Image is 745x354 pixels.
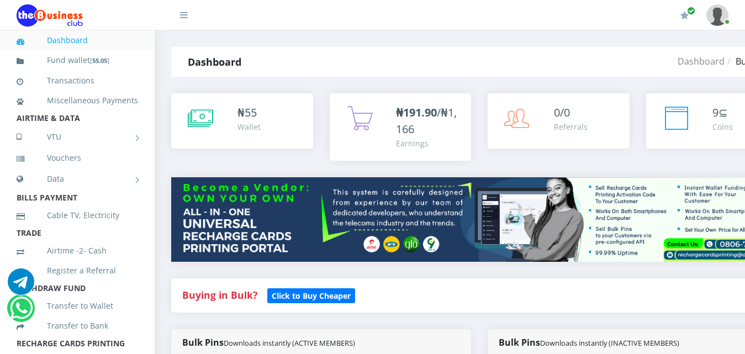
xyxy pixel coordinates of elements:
[17,28,138,53] a: Dashboard
[499,336,679,348] strong: Bulk Pins
[554,121,588,133] div: Referrals
[712,104,733,121] div: ⊆
[10,303,33,321] a: Chat for support
[17,238,138,263] a: Airtime -2- Cash
[712,121,733,133] div: Coins
[272,290,351,301] b: Click to Buy Cheaper
[554,105,570,120] span: 0/0
[182,336,355,348] strong: Bulk Pins
[171,93,313,149] a: ₦55 Wallet
[17,123,138,151] a: VTU
[712,105,718,120] span: 9
[245,105,257,120] span: 55
[17,165,138,193] a: Data
[330,93,472,161] a: ₦191.90/₦1,166 Earnings
[17,258,138,283] a: Register a Referral
[17,4,83,27] img: Logo
[706,4,728,26] img: User
[8,277,34,295] a: Chat for support
[224,338,355,348] small: Downloads instantly (ACTIVE MEMBERS)
[17,68,138,93] a: Transactions
[687,7,695,15] span: Renew/Upgrade Subscription
[540,338,679,348] small: Downloads instantly (INACTIVE MEMBERS)
[396,105,437,120] b: ₦191.90
[488,93,630,149] a: 0/0 Referrals
[17,313,138,339] a: Transfer to Bank
[17,293,138,319] a: Transfer to Wallet
[396,138,461,149] div: Earnings
[237,104,261,121] div: ₦
[182,288,257,302] strong: Buying in Bulk?
[678,55,725,67] a: Dashboard
[92,56,107,65] b: 55.05
[90,56,109,65] small: [ ]
[267,288,355,302] a: Click to Buy Cheaper
[17,203,138,228] a: Cable TV, Electricity
[396,105,457,136] span: /₦1,166
[17,47,138,73] a: Fund wallet[55.05]
[680,11,689,20] i: Renew/Upgrade Subscription
[237,121,261,133] div: Wallet
[17,88,138,113] a: Miscellaneous Payments
[188,55,241,68] strong: Dashboard
[17,145,138,171] a: Vouchers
